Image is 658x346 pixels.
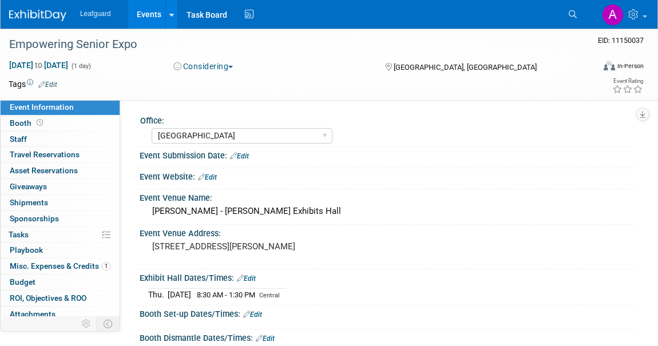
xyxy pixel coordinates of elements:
a: Giveaways [1,179,120,194]
span: 8:30 AM - 1:30 PM [197,291,255,299]
td: Tags [9,78,57,90]
span: Event ID: 11150037 [598,36,644,45]
div: Event Format [545,59,644,77]
td: Personalize Event Tab Strip [77,316,97,331]
div: Event Rating [612,78,643,84]
span: Asset Reservations [10,166,78,175]
a: Travel Reservations [1,147,120,162]
a: Edit [243,311,262,319]
div: Event Website: [140,168,635,183]
a: Tasks [1,227,120,242]
a: Playbook [1,242,120,258]
a: Asset Reservations [1,163,120,178]
div: Event Venue Address: [140,225,635,239]
div: Office: [140,112,630,126]
a: ROI, Objectives & ROO [1,291,120,306]
img: ExhibitDay [9,10,66,21]
span: Booth [10,118,45,128]
span: to [33,61,44,70]
a: Event Information [1,100,120,115]
span: [DATE] [DATE] [9,60,69,70]
span: [GEOGRAPHIC_DATA], [GEOGRAPHIC_DATA] [394,63,537,71]
button: Considering [169,61,237,72]
span: Central [259,292,280,299]
a: Edit [237,275,256,283]
div: Booth Set-up Dates/Times: [140,305,635,320]
span: Staff [10,134,27,144]
a: Booth [1,116,120,131]
span: Travel Reservations [10,150,80,159]
a: Edit [198,173,217,181]
span: Misc. Expenses & Credits [10,261,110,271]
img: Arlene Duncan [602,4,624,26]
span: Sponsorships [10,214,59,223]
span: Booth not reserved yet [34,118,45,127]
div: Exhibit Hall Dates/Times: [140,269,635,284]
div: Event Venue Name: [140,189,635,204]
a: Misc. Expenses & Credits1 [1,258,120,274]
pre: [STREET_ADDRESS][PERSON_NAME] [152,241,334,252]
span: Event Information [10,102,74,112]
td: Toggle Event Tabs [97,316,120,331]
a: Staff [1,132,120,147]
span: Attachments [10,309,56,319]
a: Budget [1,275,120,290]
td: [DATE] [168,289,191,301]
div: Event Submission Date: [140,147,635,162]
span: ROI, Objectives & ROO [10,293,86,303]
a: Edit [256,335,275,343]
a: Sponsorships [1,211,120,226]
a: Edit [38,81,57,89]
div: [PERSON_NAME] - [PERSON_NAME] Exhibits Hall [148,202,627,220]
span: Tasks [9,230,29,239]
span: Budget [10,277,35,287]
div: Booth Dismantle Dates/Times: [140,329,635,344]
span: (1 day) [70,62,91,70]
span: 1 [102,262,110,271]
a: Shipments [1,195,120,210]
a: Attachments [1,307,120,322]
div: In-Person [617,62,644,70]
span: Shipments [10,198,48,207]
img: Format-Inperson.png [604,61,615,70]
div: Empowering Senior Expo [5,34,581,55]
span: Playbook [10,245,43,254]
span: Leafguard [80,10,111,18]
a: Edit [230,152,249,160]
td: Thu. [148,289,168,301]
span: Giveaways [10,182,47,191]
